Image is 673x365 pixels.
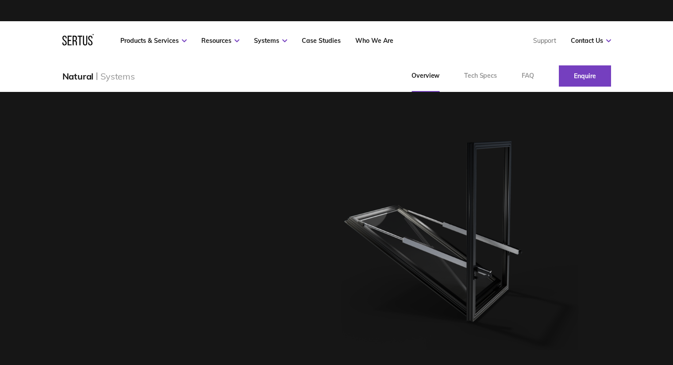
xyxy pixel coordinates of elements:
[509,60,546,92] a: FAQ
[100,71,135,82] div: Systems
[62,71,94,82] div: Natural
[120,37,187,45] a: Products & Services
[355,37,393,45] a: Who We Are
[559,65,611,87] a: Enquire
[571,37,611,45] a: Contact Us
[452,60,509,92] a: Tech Specs
[254,37,287,45] a: Systems
[302,37,341,45] a: Case Studies
[201,37,239,45] a: Resources
[533,37,556,45] a: Support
